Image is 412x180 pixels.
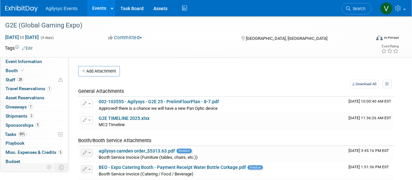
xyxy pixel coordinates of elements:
span: Agilysys Events [46,6,78,11]
a: Staff28 [0,75,68,84]
span: Upload Timestamp [348,99,391,104]
a: Sponsorships5 [0,121,68,130]
a: Tasks85% [0,130,68,139]
span: [GEOGRAPHIC_DATA], [GEOGRAPHIC_DATA] [246,36,327,41]
a: G2E TIMELINE 2025.xlsx [99,116,149,121]
span: 85% [18,132,27,137]
span: 1 [28,104,33,109]
a: BEO - Expo Catering Booth - Payment Receipt Water Bottle Corkage.pdf [99,165,246,170]
a: Giveaways1 [0,103,68,111]
a: Playbook [0,139,68,148]
a: agilysys camden order_$5313.63.pdf [99,148,175,154]
span: Staff [6,77,23,82]
span: Upload Timestamp [348,165,389,169]
span: Potential Scheduling Conflict -- at least one attendee is tagged in another overlapping event. [58,77,63,83]
div: Event Rating [381,45,399,48]
span: 2 [29,113,34,118]
span: 5 [58,150,63,155]
span: Asset Reservations [6,95,44,100]
span: Sponsorships [6,123,40,128]
td: Toggle Event Tabs [55,163,68,172]
td: Upload Timestamp [346,113,394,130]
a: 002-103555 - Agilysys - G2E 25 - PrelimFloorPlan - 8-7.pdf [99,99,219,104]
span: Travel Reservations [6,86,52,91]
img: Format-Inperson.png [376,35,383,40]
span: Booth Service Invoice (Furniture (tables, chairs, etc.)) [99,155,198,160]
span: Upload Timestamp [348,148,389,153]
div: Event Format [341,34,399,44]
span: Invoice [248,165,263,170]
td: Upload Timestamp [346,162,394,179]
button: Add Attachment [78,66,120,76]
span: Booth Service Invoice (Catering / Food / Beverage) [99,172,193,176]
span: Event Information [6,59,42,64]
span: 1 [47,86,52,91]
a: Search [342,3,372,14]
span: 5 [35,123,40,127]
span: Misc. Expenses & Credits [6,150,63,155]
a: Misc. Expenses & Credits5 [0,148,68,157]
td: Upload Timestamp [346,146,394,162]
span: MC2 Timeline [99,122,125,127]
i: Booth reservation complete [21,69,24,72]
a: Edit [22,46,33,51]
a: Event Information [0,57,68,66]
a: Download All [350,80,378,89]
span: 28 [17,77,23,82]
a: Asset Reservations [0,93,68,102]
button: Committed [106,34,145,41]
span: Booth/Booth Service Attachments [78,138,151,143]
span: Budget [6,159,20,164]
span: (4 days) [40,36,54,40]
div: G2E (Global Gaming Expo) [3,20,365,31]
span: Booth [6,68,25,73]
span: to [19,35,25,40]
span: Shipments [6,113,34,119]
td: Personalize Event Tab Strip [44,163,55,172]
span: Playbook [6,140,24,146]
span: Upload Timestamp [348,116,391,120]
td: Upload Timestamp [346,97,394,113]
a: Booth [0,66,68,75]
span: Tasks [5,132,27,137]
span: General Attachments [78,88,124,94]
a: Budget [0,157,68,166]
img: ExhibitDay [5,6,38,12]
span: Approved! there is a chance we will have a new Pan Optic device [99,106,218,111]
td: Tags [5,45,33,51]
span: [DATE] [DATE] [5,34,39,40]
div: In-Person [384,35,399,40]
img: Vaitiare Munoz [380,2,392,15]
span: Invoice [177,149,192,153]
a: Shipments2 [0,112,68,121]
span: Giveaways [6,104,33,109]
span: Search [350,6,365,11]
a: Travel Reservations1 [0,84,68,93]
